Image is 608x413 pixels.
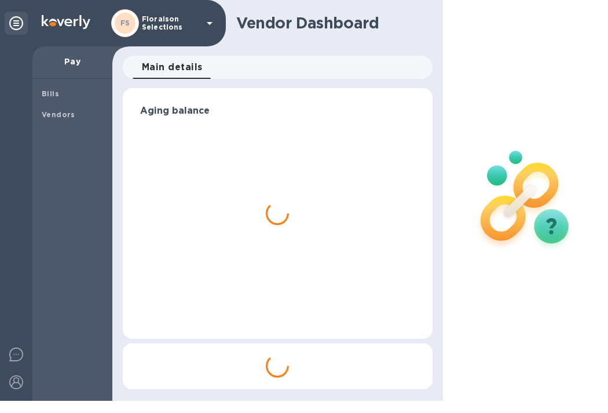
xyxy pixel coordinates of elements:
[42,15,90,29] img: Logo
[142,59,203,75] span: Main details
[42,89,59,98] b: Bills
[42,56,103,67] p: Pay
[120,19,130,27] b: FS
[236,14,424,32] h1: Vendor Dashboard
[142,15,200,31] p: Floraison Selections
[5,12,28,35] div: Unpin categories
[42,110,75,119] b: Vendors
[140,106,415,117] h3: Aging balance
